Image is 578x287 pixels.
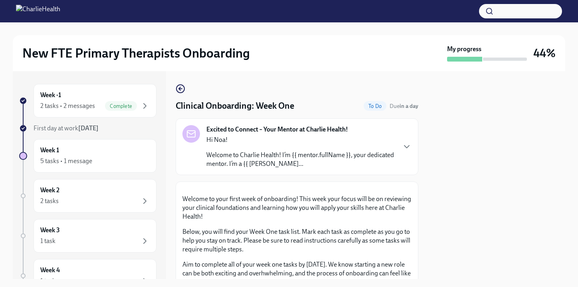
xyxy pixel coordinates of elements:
[40,186,59,195] h6: Week 2
[19,179,156,213] a: Week 22 tasks
[206,125,348,134] strong: Excited to Connect – Your Mentor at Charlie Health!
[19,139,156,173] a: Week 15 tasks • 1 message
[40,237,55,245] div: 1 task
[40,277,55,285] div: 1 task
[19,84,156,118] a: Week -12 tasks • 2 messagesComplete
[16,5,60,18] img: CharlieHealth
[34,124,99,132] span: First day at work
[364,103,386,109] span: To Do
[105,103,137,109] span: Complete
[400,103,418,110] strong: in a day
[40,266,60,275] h6: Week 4
[40,197,59,205] div: 2 tasks
[40,226,60,235] h6: Week 3
[182,195,412,221] p: Welcome to your first week of onboarding! This week your focus will be on reviewing your clinical...
[19,219,156,253] a: Week 31 task
[447,45,481,54] strong: My progress
[206,151,396,168] p: Welcome to Charlie Health! I’m {{ mentor.fullName }}, your dedicated mentor. I’m a {{ [PERSON_NAM...
[182,227,412,254] p: Below, you will find your Week One task list. Mark each task as complete as you go to help you st...
[533,46,556,60] h3: 44%
[19,124,156,133] a: First day at work[DATE]
[390,103,418,110] span: Due
[40,91,61,100] h6: Week -1
[176,100,294,112] h4: Clinical Onboarding: Week One
[206,136,396,144] p: Hi Noa!
[22,45,250,61] h2: New FTE Primary Therapists Onboarding
[40,102,95,110] div: 2 tasks • 2 messages
[40,157,92,165] div: 5 tasks • 1 message
[78,124,99,132] strong: [DATE]
[40,146,59,155] h6: Week 1
[390,102,418,110] span: September 21st, 2025 10:00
